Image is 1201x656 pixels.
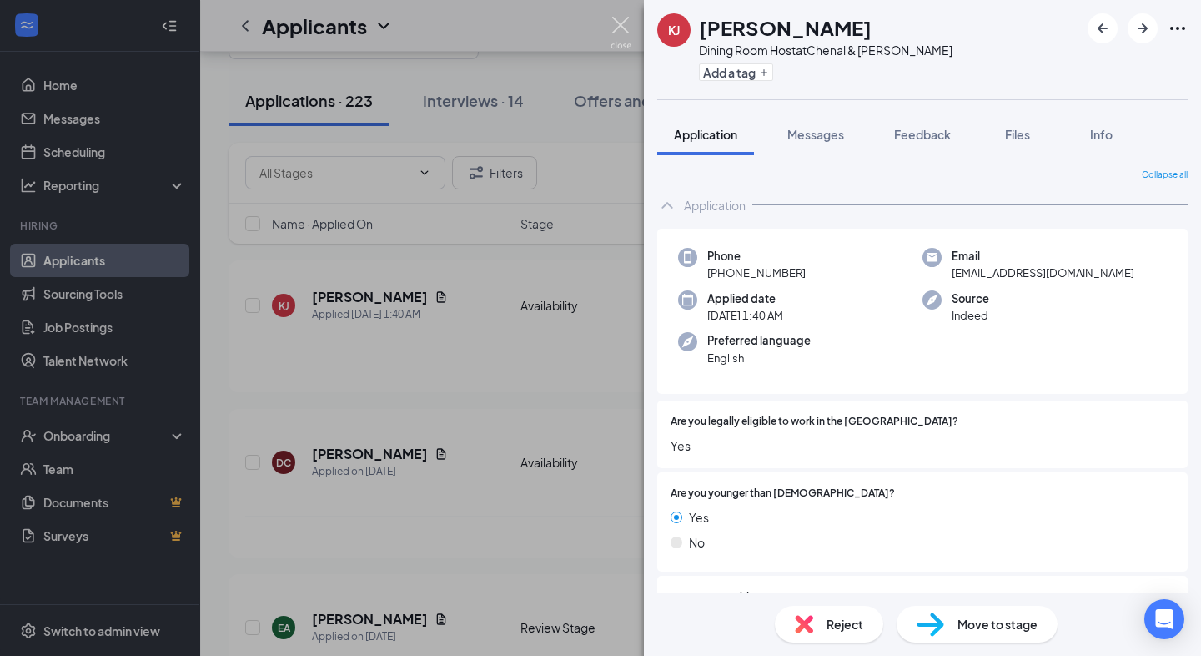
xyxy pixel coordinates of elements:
div: Application [684,197,746,214]
span: [EMAIL_ADDRESS][DOMAIN_NAME] [952,265,1134,281]
svg: Plus [759,68,769,78]
span: Are you legally eligible to work in the [GEOGRAPHIC_DATA]? [671,414,958,430]
span: [DATE] 1:40 AM [707,307,783,324]
span: Move to stage [957,615,1038,633]
span: Feedback [894,127,951,142]
span: Email [952,248,1134,265]
span: Info [1090,127,1113,142]
span: Preferred language [707,332,811,349]
span: Messages [787,127,844,142]
button: ArrowRight [1128,13,1158,43]
span: Source [952,290,989,307]
span: No [689,533,705,552]
span: Applied date [707,290,783,307]
span: Are you 16 or older? [671,589,764,605]
svg: ChevronUp [657,195,677,215]
span: Are you younger than [DEMOGRAPHIC_DATA]? [671,486,895,502]
div: Open Intercom Messenger [1144,599,1184,639]
span: Collapse all [1142,169,1188,182]
button: ArrowLeftNew [1088,13,1118,43]
span: Indeed [952,307,989,324]
span: [PHONE_NUMBER] [707,265,806,281]
h1: [PERSON_NAME] [699,13,872,42]
span: English [707,350,811,366]
button: PlusAdd a tag [699,63,773,81]
span: Phone [707,248,806,265]
span: Yes [671,436,1174,455]
div: Dining Room Host at Chenal & [PERSON_NAME] [699,42,952,58]
span: Yes [689,508,709,527]
svg: Ellipses [1168,18,1188,38]
div: KJ [668,22,680,38]
svg: ArrowRight [1133,18,1153,38]
span: Files [1005,127,1030,142]
span: Application [674,127,737,142]
svg: ArrowLeftNew [1093,18,1113,38]
span: Reject [827,615,863,633]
